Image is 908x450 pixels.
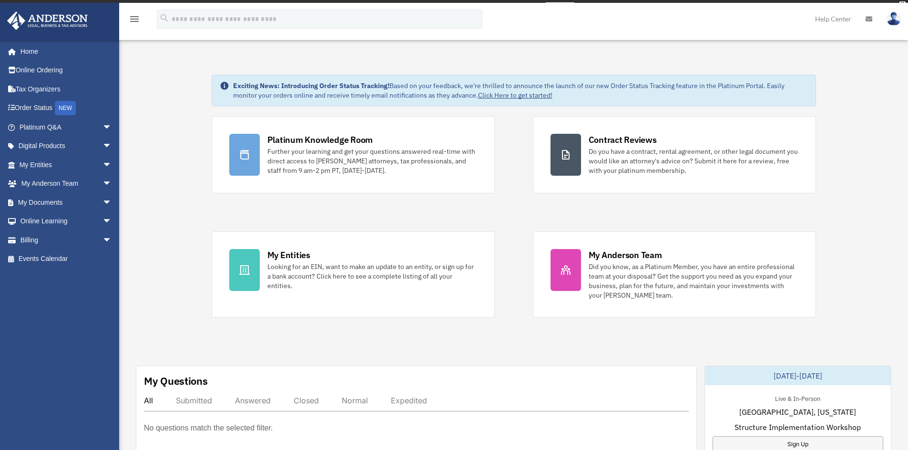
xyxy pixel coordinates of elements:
[102,212,122,231] span: arrow_drop_down
[7,42,122,61] a: Home
[159,13,170,23] i: search
[533,116,816,193] a: Contract Reviews Do you have a contract, rental agreement, or other legal document you would like...
[102,137,122,156] span: arrow_drop_down
[129,17,140,25] a: menu
[7,61,126,80] a: Online Ordering
[589,134,657,146] div: Contract Reviews
[102,193,122,212] span: arrow_drop_down
[55,101,76,115] div: NEW
[235,396,271,405] div: Answered
[478,91,552,100] a: Click Here to get started!
[887,12,901,26] img: User Pic
[7,80,126,99] a: Tax Organizers
[212,231,495,318] a: My Entities Looking for an EIN, want to make an update to an entity, or sign up for a bank accoun...
[102,174,122,194] span: arrow_drop_down
[7,137,126,156] a: Digital Productsarrow_drop_down
[267,249,310,261] div: My Entities
[589,249,662,261] div: My Anderson Team
[7,155,126,174] a: My Entitiesarrow_drop_down
[233,81,389,90] strong: Exciting News: Introducing Order Status Tracking!
[589,147,798,175] div: Do you have a contract, rental agreement, or other legal document you would like an attorney's ad...
[294,396,319,405] div: Closed
[767,393,828,403] div: Live & In-Person
[7,174,126,193] a: My Anderson Teamarrow_drop_down
[735,421,861,433] span: Structure Implementation Workshop
[129,13,140,25] i: menu
[267,147,477,175] div: Further your learning and get your questions answered real-time with direct access to [PERSON_NAM...
[391,396,427,405] div: Expedited
[7,250,126,269] a: Events Calendar
[533,231,816,318] a: My Anderson Team Did you know, as a Platinum Member, you have an entire professional team at your...
[267,134,373,146] div: Platinum Knowledge Room
[705,366,891,385] div: [DATE]-[DATE]
[267,262,477,290] div: Looking for an EIN, want to make an update to an entity, or sign up for a bank account? Click her...
[7,99,126,118] a: Order StatusNEW
[144,374,208,388] div: My Questions
[7,193,126,212] a: My Documentsarrow_drop_down
[4,11,91,30] img: Anderson Advisors Platinum Portal
[342,396,368,405] div: Normal
[176,396,212,405] div: Submitted
[7,230,126,250] a: Billingarrow_drop_down
[7,118,126,137] a: Platinum Q&Aarrow_drop_down
[739,406,856,418] span: [GEOGRAPHIC_DATA], [US_STATE]
[102,155,122,175] span: arrow_drop_down
[545,2,575,14] a: survey
[102,118,122,137] span: arrow_drop_down
[333,2,541,14] div: Get a chance to win 6 months of Platinum for free just by filling out this
[233,81,808,100] div: Based on your feedback, we're thrilled to announce the launch of our new Order Status Tracking fe...
[102,230,122,250] span: arrow_drop_down
[144,421,273,435] p: No questions match the selected filter.
[144,396,153,405] div: All
[899,1,906,7] div: close
[589,262,798,300] div: Did you know, as a Platinum Member, you have an entire professional team at your disposal? Get th...
[7,212,126,231] a: Online Learningarrow_drop_down
[212,116,495,193] a: Platinum Knowledge Room Further your learning and get your questions answered real-time with dire...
